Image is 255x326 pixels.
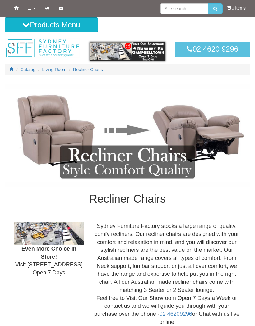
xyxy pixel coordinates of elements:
a: Recliner Chairs [73,67,103,72]
button: Products Menu [5,17,98,32]
img: Sydney Furniture Factory [5,38,80,58]
a: 02 46209296 [160,311,192,317]
img: showroom.gif [90,42,165,61]
a: 02 4620 9296 [175,42,250,57]
img: Showroom [14,222,84,245]
h1: Recliner Chairs [5,193,250,205]
a: Living Room [42,67,67,72]
div: Visit [STREET_ADDRESS] Open 7 Days [10,222,88,277]
img: Recliner Chairs [5,84,250,187]
input: Site search [160,3,208,14]
b: Even More Choice In Store! [21,246,76,260]
div: Sydney Furniture Factory stocks a large range of quality, comfy recliners. Our recliner chairs ar... [88,222,245,326]
a: Catalog [21,67,35,72]
li: 0 items [227,5,246,11]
